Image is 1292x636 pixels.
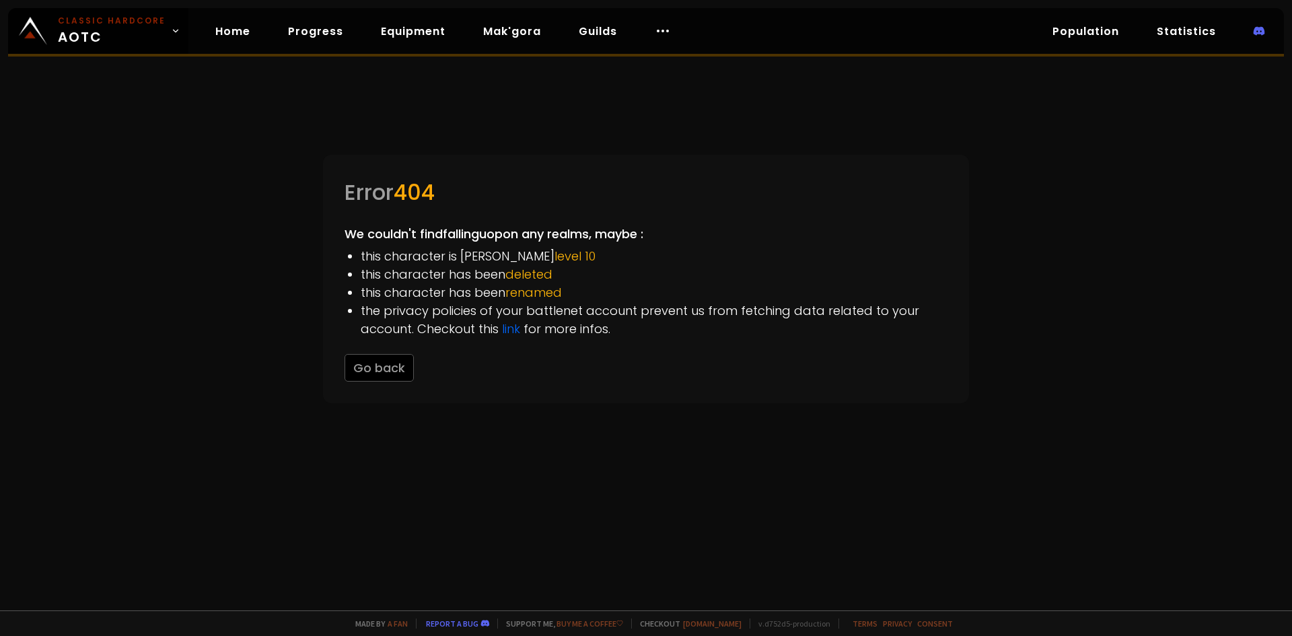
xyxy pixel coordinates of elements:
span: Checkout [631,619,742,629]
a: Statistics [1146,17,1227,45]
a: Classic HardcoreAOTC [8,8,188,54]
div: We couldn't find fallinguop on any realms, maybe : [323,155,969,403]
a: a fan [388,619,408,629]
button: Go back [345,354,414,382]
a: Progress [277,17,354,45]
span: 404 [394,177,435,207]
span: renamed [505,284,562,301]
a: Privacy [883,619,912,629]
li: this character has been [361,283,947,302]
span: Made by [347,619,408,629]
li: this character has been [361,265,947,283]
a: [DOMAIN_NAME] [683,619,742,629]
a: Population [1042,17,1130,45]
a: Mak'gora [472,17,552,45]
span: level 10 [554,248,596,264]
a: Guilds [568,17,628,45]
a: Terms [853,619,877,629]
li: the privacy policies of your battlenet account prevent us from fetching data related to your acco... [361,302,947,338]
a: Home [205,17,261,45]
a: Consent [917,619,953,629]
a: Equipment [370,17,456,45]
li: this character is [PERSON_NAME] [361,247,947,265]
small: Classic Hardcore [58,15,166,27]
div: Error [345,176,947,209]
a: Report a bug [426,619,478,629]
a: link [502,320,520,337]
a: Go back [345,359,414,376]
span: AOTC [58,15,166,47]
a: Buy me a coffee [557,619,623,629]
span: deleted [505,266,552,283]
span: Support me, [497,619,623,629]
span: v. d752d5 - production [750,619,830,629]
